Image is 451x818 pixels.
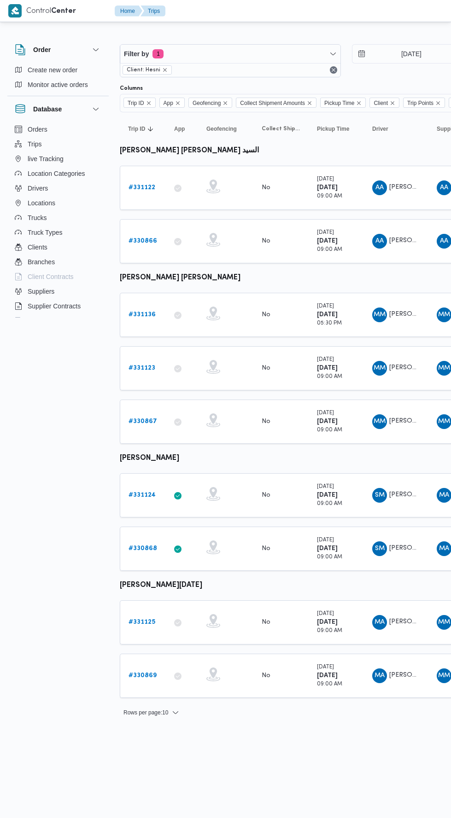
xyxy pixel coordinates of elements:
[152,49,164,58] span: 1 active filters
[120,582,202,589] b: [PERSON_NAME][DATE]
[375,488,385,503] span: SM
[120,85,143,92] label: Columns
[440,234,448,249] span: AA
[236,98,316,108] span: Collect Shipment Amounts
[438,615,450,630] span: MM
[372,125,388,133] span: Driver
[262,672,270,680] div: No
[129,236,157,247] a: #330866
[120,274,240,281] b: [PERSON_NAME] [PERSON_NAME]
[403,98,445,108] span: Trip Points
[162,67,168,73] button: remove selected entity
[193,98,221,108] span: Geofencing
[317,194,342,199] small: 09:00 AM
[374,361,386,376] span: MM
[317,185,338,191] b: [DATE]
[11,151,105,166] button: live Tracking
[435,100,441,106] button: Remove Trip Points from selection in this group
[11,255,105,269] button: Branches
[164,98,173,108] span: App
[129,543,157,554] a: #330868
[11,77,105,92] button: Monitor active orders
[372,361,387,376] div: Muhammad Manib Muhammad Abadalamuqusod
[203,122,249,136] button: Geofencing
[317,357,334,362] small: [DATE]
[356,100,362,106] button: Remove Pickup Time from selection in this group
[307,100,312,106] button: Remove Collect Shipment Amounts from selection in this group
[438,307,450,322] span: MM
[317,501,342,506] small: 09:00 AM
[129,545,157,551] b: # 330868
[188,98,232,108] span: Geofencing
[317,365,338,371] b: [DATE]
[129,492,156,498] b: # 331124
[262,418,270,426] div: No
[28,286,54,297] span: Suppliers
[123,65,172,75] span: Client: Hesni
[28,64,77,75] span: Create new order
[170,122,193,136] button: App
[7,122,109,321] div: Database
[317,665,334,670] small: [DATE]
[317,628,342,633] small: 09:00 AM
[33,104,62,115] h3: Database
[129,619,155,625] b: # 331125
[439,488,449,503] span: MA
[129,185,155,191] b: # 331122
[389,492,442,498] span: [PERSON_NAME]
[313,122,359,136] button: Pickup Time
[328,64,339,75] button: Remove
[317,428,342,433] small: 09:00 AM
[28,212,47,223] span: Trucks
[374,414,386,429] span: MM
[438,361,450,376] span: MM
[28,256,55,267] span: Branches
[28,153,64,164] span: live Tracking
[390,100,395,106] button: Remove Client from selection in this group
[159,98,185,108] span: App
[439,541,449,556] span: MA
[129,365,155,371] b: # 331123
[375,615,385,630] span: MA
[372,414,387,429] div: Muhammad Manib Muhammad Abadalamuqusod
[317,312,338,318] b: [DATE]
[206,125,237,133] span: Geofencing
[28,139,42,150] span: Trips
[11,269,105,284] button: Client Contracts
[438,668,450,683] span: MM
[317,492,338,498] b: [DATE]
[51,8,76,15] b: Center
[129,617,155,628] a: #331125
[28,197,55,209] span: Locations
[11,240,105,255] button: Clients
[389,545,442,551] span: [PERSON_NAME]
[128,125,145,133] span: Trip ID; Sorted in descending order
[11,313,105,328] button: Devices
[369,98,399,108] span: Client
[129,416,157,427] a: #330867
[317,484,334,489] small: [DATE]
[240,98,305,108] span: Collect Shipment Amounts
[317,619,338,625] b: [DATE]
[11,181,105,196] button: Drivers
[374,98,388,108] span: Client
[372,541,387,556] div: Salam Muhammad Abadalltaif Salam
[262,125,300,133] span: Collect Shipment Amounts
[28,183,48,194] span: Drivers
[438,414,450,429] span: MM
[115,6,142,17] button: Home
[28,227,62,238] span: Truck Types
[11,63,105,77] button: Create new order
[375,180,384,195] span: AA
[317,538,334,543] small: [DATE]
[123,98,156,108] span: Trip ID
[129,670,157,681] a: #330869
[317,238,338,244] b: [DATE]
[372,307,387,322] div: Muhammad Manib Muhammad Abadalamuqusod
[369,122,424,136] button: Driver
[317,374,342,379] small: 09:00 AM
[262,364,270,372] div: No
[317,230,334,235] small: [DATE]
[440,180,448,195] span: AA
[129,182,155,193] a: #331122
